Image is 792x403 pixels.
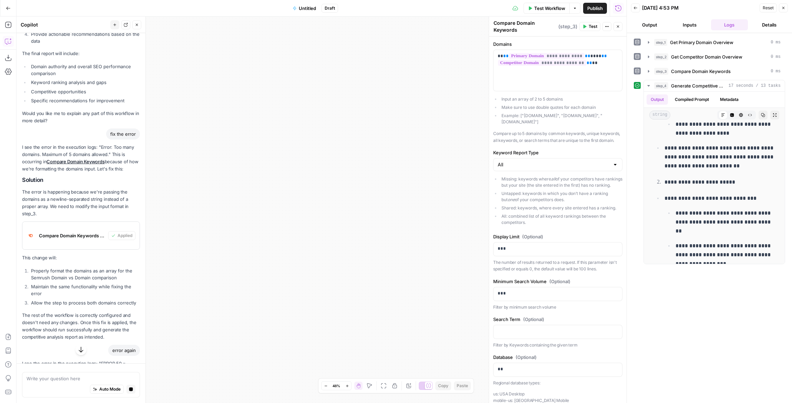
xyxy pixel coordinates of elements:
[493,316,622,323] label: Search Term
[654,82,668,89] span: step_4
[108,345,140,356] div: error again
[500,190,623,203] li: Untapped: keywords in which you don’t have a ranking but of your competitors does.
[493,259,622,272] p: The number of results returned to a request. If this parameter isn't specified or equals 0, the d...
[493,149,622,156] label: Keyword Report Type
[751,19,788,30] button: Details
[22,177,140,183] h2: Solution
[457,383,468,389] span: Paste
[25,230,36,241] img: zn8kcn4lc16eab7ly04n2pykiy7x
[325,5,335,11] span: Draft
[671,53,742,60] span: Get Competitor Domain Overview
[579,22,600,31] button: Test
[29,299,140,306] li: Allow the step to process both domains correctly
[644,80,785,91] button: 17 seconds / 13 tasks
[22,312,140,341] p: The rest of the workflow is correctly configured and doesn't need any changes. Once this fix is a...
[508,197,515,202] em: one
[29,283,140,297] li: Maintain the same functionality while fixing the error
[29,63,140,77] li: Domain authority and overall SEO performance comparison
[716,94,743,105] button: Metadata
[647,94,668,105] button: Output
[493,380,622,386] p: Regional database types:
[22,110,140,124] p: Would you like me to explain any part of this workflow in more detail?
[493,354,622,361] label: Database
[500,213,623,226] li: All: combined list of all keyword rankings between the competitors.
[589,23,597,30] span: Test
[29,31,140,44] li: Provide actionable recommendations based on the data
[299,5,316,12] span: Untitled
[671,19,708,30] button: Inputs
[29,79,140,86] li: Keyword ranking analysis and gaps
[493,233,622,240] label: Display Limit
[438,383,448,389] span: Copy
[106,128,140,139] div: fix the error
[29,267,140,281] li: Properly format the domains as an array for the Semrush Domain vs Domain comparison
[435,381,451,390] button: Copy
[22,50,140,57] p: The final report will include:
[493,41,622,48] label: Domains
[493,130,622,144] p: Compare up to 5 domains by common keywords, unique keywords, all keywords, or search terms that a...
[498,161,610,168] input: All
[22,254,140,261] p: This change will:
[551,176,556,182] em: all
[549,278,570,285] span: (Optional)
[654,39,667,46] span: step_1
[500,113,623,125] li: Example: ["[DOMAIN_NAME]", "[DOMAIN_NAME]", "[DOMAIN_NAME]"]
[522,233,543,240] span: (Optional)
[22,144,140,173] p: I see the error in the execution logs: "Error: Too many domains. Maximum of 5 domains allowed." T...
[493,342,622,349] p: Filter by Keywords containing the given term
[500,176,623,188] li: Missing: keywords where of your competitors have rankings but your site (the site entered in the ...
[454,381,471,390] button: Paste
[524,3,569,14] button: Test Workflow
[494,20,557,33] textarea: Compare Domain Keywords
[99,386,121,392] span: Auto Mode
[654,53,668,60] span: step_2
[670,39,733,46] span: Get Primary Domain Overview
[587,5,603,12] span: Publish
[47,159,104,164] a: Compare Domain Keywords
[558,23,577,30] span: ( step_3 )
[22,188,140,218] p: The error is happening because we're passing the domains as a newline-separated string instead of...
[534,5,565,12] span: Test Workflow
[29,88,140,95] li: Competitive opportunities
[39,232,105,239] span: Compare Domain Keywords (step_3)
[29,97,140,104] li: Specific recommendations for improvement
[500,96,623,102] li: Input an array of 2 to 5 domains
[523,316,544,323] span: (Optional)
[644,51,785,62] button: 0 ms
[771,68,781,74] span: 0 ms
[644,92,785,264] div: 17 seconds / 13 tasks
[763,5,774,11] span: Reset
[288,3,320,14] button: Untitled
[654,68,668,75] span: step_3
[649,111,670,120] span: string
[22,360,140,389] p: I see the error in the execution logs: "ERROR 50 :: NOTHING FOUND". This typically happens when t...
[108,231,135,240] button: Applied
[333,383,340,389] span: 48%
[493,304,622,311] p: Filter by minimum search volume
[771,54,781,60] span: 0 ms
[516,354,537,361] span: (Optional)
[21,21,108,28] div: Copilot
[493,278,622,285] label: Minimum Search Volume
[644,66,785,77] button: 0 ms
[500,205,623,211] li: Shared: keywords, where every site entered has a ranking.
[500,104,623,111] li: Make sure to use double quotes for each domain
[644,37,785,48] button: 0 ms
[90,385,124,394] button: Auto Mode
[729,83,781,89] span: 17 seconds / 13 tasks
[771,39,781,45] span: 0 ms
[671,94,713,105] button: Compiled Prompt
[760,3,777,12] button: Reset
[583,3,607,14] button: Publish
[671,82,726,89] span: Generate Competitive Analysis Report
[631,19,668,30] button: Output
[118,232,132,239] span: Applied
[671,68,731,75] span: Compare Domain Keywords
[711,19,748,30] button: Logs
